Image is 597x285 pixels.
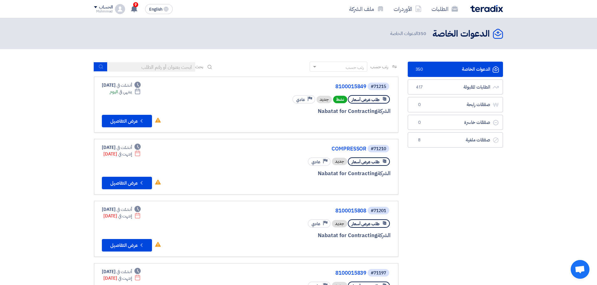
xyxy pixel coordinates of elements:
a: الدعوات الخاصة350 [408,62,503,77]
div: [DATE] [102,82,141,89]
span: 417 [416,84,423,90]
span: أنشئت في [117,268,132,275]
span: عادي [296,97,305,103]
a: صفقات ملغية8 [408,132,503,148]
a: ملف الشركة [344,2,389,16]
span: الدعوات الخاصة [390,30,427,37]
span: الشركة [377,170,391,177]
span: الشركة [377,232,391,239]
span: نشط [333,96,347,103]
div: #71197 [371,271,386,275]
div: [DATE] [103,275,141,282]
span: بحث [195,64,203,70]
span: أنشئت في [117,82,132,89]
a: الطلبات [427,2,463,16]
span: 8 [416,137,423,143]
span: طلب عرض أسعار [352,159,380,165]
a: COMPRESSOR [241,146,366,152]
span: 0 [416,102,423,108]
div: [DATE] [102,268,141,275]
button: عرض التفاصيل [102,115,152,127]
span: عادي [312,159,320,165]
button: عرض التفاصيل [102,177,152,189]
div: رتب حسب [346,64,364,71]
h2: الدعوات الخاصة [432,28,490,40]
a: 8100015808 [241,208,366,214]
div: Nabatat for Contracting [240,170,390,178]
input: ابحث بعنوان أو رقم الطلب [107,62,195,72]
button: عرض التفاصيل [102,239,152,252]
span: 9 [133,2,138,7]
div: جديد [332,220,347,227]
a: دردشة مفتوحة [571,260,589,279]
span: إنتهت في [118,151,132,157]
span: إنتهت في [118,213,132,219]
a: صفقات رابحة0 [408,97,503,112]
div: الحساب [99,5,113,10]
div: Mohmmad [94,10,113,13]
div: جديد [317,96,332,103]
img: Teradix logo [470,5,503,12]
span: ينتهي في [119,89,132,95]
a: الطلبات المقبولة417 [408,79,503,95]
span: أنشئت في [117,206,132,213]
div: Nabatat for Contracting [240,232,390,240]
div: [DATE] [103,151,141,157]
a: 8100015839 [241,270,366,276]
span: English [149,7,162,12]
a: صفقات خاسرة0 [408,115,503,130]
span: عادي [312,221,320,227]
div: #71215 [371,84,386,89]
span: رتب حسب [370,64,388,70]
div: Nabatat for Contracting [240,107,390,115]
span: 350 [416,66,423,73]
span: إنتهت في [118,275,132,282]
div: #71201 [371,209,386,213]
img: profile_test.png [115,4,125,14]
div: [DATE] [102,144,141,151]
span: طلب عرض أسعار [352,221,380,227]
span: الشركة [377,107,391,115]
div: اليوم [110,89,141,95]
a: 8100015849 [241,84,366,89]
span: أنشئت في [117,144,132,151]
button: English [145,4,173,14]
span: طلب عرض أسعار [352,97,380,103]
a: الأوردرات [389,2,427,16]
div: جديد [332,158,347,165]
div: [DATE] [103,213,141,219]
div: [DATE] [102,206,141,213]
span: 0 [416,120,423,126]
span: 350 [418,30,426,37]
div: #71210 [371,147,386,151]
